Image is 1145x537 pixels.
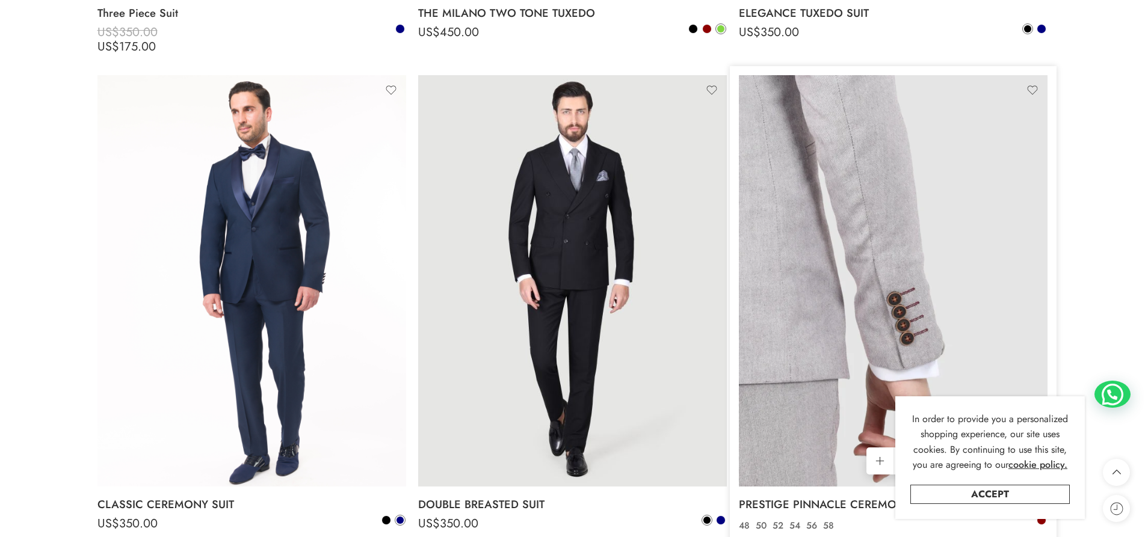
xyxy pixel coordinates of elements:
a: Black [1022,23,1033,34]
span: US$ [418,515,440,532]
span: US$ [418,23,440,41]
bdi: 350.00 [739,515,799,532]
bdi: 450.00 [418,23,479,41]
a: 54 [786,519,803,533]
a: Navy [395,23,406,34]
bdi: 350.00 [418,515,478,532]
a: ELEGANCE TUXEDO SUIT [739,1,1048,25]
a: THE MILANO TWO TONE TUXEDO [418,1,727,25]
a: Green [715,23,726,34]
a: Navy [395,515,406,526]
span: US$ [97,38,119,55]
a: 56 [803,519,820,533]
bdi: 350.00 [97,515,158,532]
a: Navy [1036,23,1047,34]
a: PRESTIGE PINNACLE CEREMONY SUIT [739,493,1048,517]
bdi: 350.00 [97,23,158,41]
span: US$ [739,23,761,41]
a: cookie policy. [1008,457,1067,473]
a: CLASSIC CEREMONY SUIT [97,493,406,517]
a: Black [381,515,392,526]
span: US$ [97,515,119,532]
a: 52 [770,519,786,533]
a: Accept [910,485,1070,504]
span: US$ [97,23,119,41]
a: Select options for “PRESTIGE PINNACLE CEREMONY SUIT” [866,447,893,474]
span: In order to provide you a personalized shopping experience, our site uses cookies. By continuing ... [912,412,1068,472]
a: 50 [753,519,770,533]
a: Bordeaux [702,23,712,34]
a: Three Piece Suit [97,1,406,25]
bdi: 350.00 [739,23,799,41]
a: QUICK SHOP [893,447,921,474]
a: DOUBLE BREASTED SUIT [418,493,727,517]
span: US$ [739,515,761,532]
a: Black [688,23,699,34]
a: 58 [820,519,837,533]
a: 48 [736,519,753,533]
a: Bordeaux [1036,515,1047,526]
bdi: 175.00 [97,38,156,55]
